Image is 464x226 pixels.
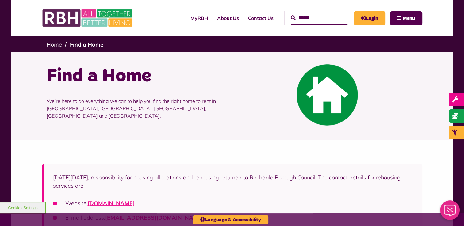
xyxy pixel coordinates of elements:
a: MyRBH [354,11,385,25]
a: Find a Home [70,41,103,48]
a: Contact Us [244,10,278,26]
a: [DOMAIN_NAME] [88,200,135,207]
img: RBH [42,6,134,30]
iframe: Netcall Web Assistant for live chat [436,198,464,226]
a: Home [47,41,62,48]
input: Search [291,11,347,24]
a: About Us [213,10,244,26]
span: Menu [403,16,415,21]
p: We’re here to do everything we can to help you find the right home to rent in [GEOGRAPHIC_DATA], ... [47,88,228,129]
p: [DATE][DATE], responsibility for housing allocations and rehousing returned to Rochdale Borough C... [53,173,413,190]
h1: Find a Home [47,64,228,88]
button: Navigation [390,11,422,25]
li: Website: [53,199,413,207]
button: Language & Accessibility [193,215,268,224]
a: MyRBH [186,10,213,26]
img: Find A Home [297,64,358,126]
